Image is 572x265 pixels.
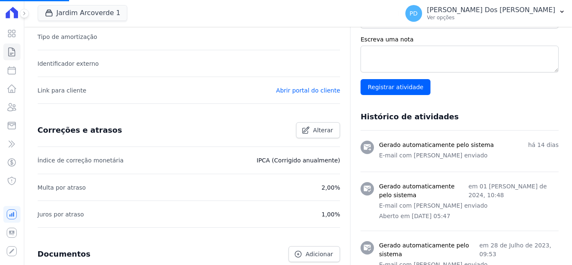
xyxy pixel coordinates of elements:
[427,6,555,14] p: [PERSON_NAME] Dos [PERSON_NAME]
[379,141,494,149] h3: Gerado automaticamente pelo sistema
[379,201,559,210] p: E-mail com [PERSON_NAME] enviado
[38,59,99,69] p: Identificador externo
[379,241,479,259] h3: Gerado automaticamente pelo sistema
[399,2,572,25] button: PD [PERSON_NAME] Dos [PERSON_NAME] Ver opções
[296,122,340,138] a: Alterar
[361,35,559,44] label: Escreva uma nota
[322,209,340,219] p: 1,00%
[361,112,459,122] h3: Histórico de atividades
[306,250,333,258] span: Adicionar
[38,125,122,135] h3: Correções e atrasos
[38,155,124,165] p: Índice de correção monetária
[38,32,98,42] p: Tipo de amortização
[379,212,559,221] p: Aberto em [DATE] 05:47
[276,87,340,94] a: Abrir portal do cliente
[257,155,340,165] p: IPCA (Corrigido anualmente)
[38,209,84,219] p: Juros por atraso
[38,85,86,95] p: Link para cliente
[479,241,559,259] p: em 28 de Julho de 2023, 09:53
[528,141,559,149] p: há 14 dias
[322,183,340,193] p: 2,00%
[38,249,90,259] h3: Documentos
[427,14,555,21] p: Ver opções
[410,10,417,16] span: PD
[313,126,333,134] span: Alterar
[289,246,340,262] a: Adicionar
[379,182,468,200] h3: Gerado automaticamente pelo sistema
[379,151,559,160] p: E-mail com [PERSON_NAME] enviado
[469,182,559,200] p: em 01 [PERSON_NAME] de 2024, 10:48
[361,79,430,95] input: Registrar atividade
[38,183,86,193] p: Multa por atraso
[38,5,128,21] button: Jardim Arcoverde 1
